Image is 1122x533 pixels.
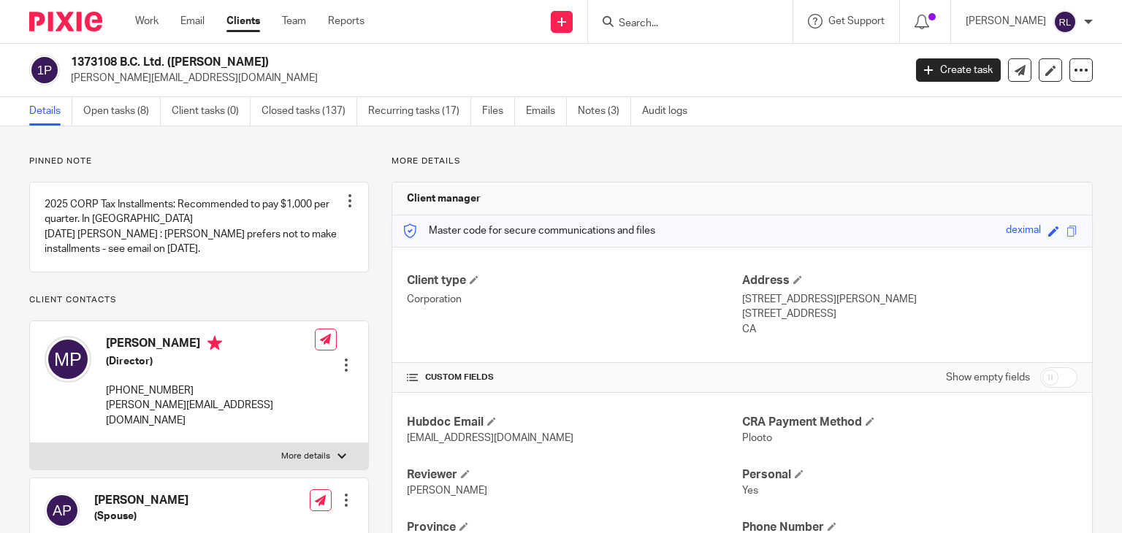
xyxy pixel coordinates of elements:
p: More details [281,450,330,462]
span: Edit Personal [795,469,804,478]
p: [PHONE_NUMBER] [106,383,315,398]
h4: [PERSON_NAME] [106,336,315,354]
h3: Client manager [407,191,481,206]
span: [EMAIL_ADDRESS][DOMAIN_NAME] [407,433,573,443]
h4: CRA Payment Method [742,415,1077,430]
img: Pixie [29,12,102,31]
p: Client contacts [29,294,369,306]
span: Edit code [1048,226,1059,237]
label: Show empty fields [946,370,1030,385]
p: Pinned note [29,156,369,167]
h2: 1373108 B.C. Ltd. ([PERSON_NAME]) [71,55,730,70]
a: Reports [328,14,365,28]
h4: CUSTOM FIELDS [407,372,742,383]
a: Send new email [1008,58,1031,82]
h5: (Spouse) [94,509,261,524]
a: Closed tasks (137) [262,97,357,126]
span: Edit Address [793,275,802,284]
a: Emails [526,97,567,126]
p: Corporation [407,292,742,307]
a: Clients [226,14,260,28]
span: Edit Hubdoc Email [487,417,496,426]
h4: Address [742,273,1077,288]
h4: Reviewer [407,467,742,483]
a: Edit client [1039,58,1062,82]
input: Search [617,18,749,31]
h4: [PERSON_NAME] [94,493,261,508]
span: Edit Phone Number [828,522,836,531]
p: CA [742,322,1077,337]
span: Plooto [742,433,772,443]
a: Files [482,97,515,126]
p: Master code for secure communications and files [403,223,655,238]
p: [PERSON_NAME] [966,14,1046,28]
p: More details [392,156,1093,167]
span: Edit CRA Payment Method [866,417,874,426]
span: [PERSON_NAME] [407,486,487,496]
img: svg%3E [29,55,60,85]
span: Edit Reviewer [461,469,470,478]
i: Primary [207,336,222,350]
a: Team [282,14,306,28]
a: Email [180,14,205,28]
img: svg%3E [45,336,91,383]
h4: Hubdoc Email [407,415,742,430]
p: [PERSON_NAME][EMAIL_ADDRESS][DOMAIN_NAME] [71,71,894,85]
a: Details [29,97,72,126]
img: svg%3E [45,493,80,528]
p: [STREET_ADDRESS][PERSON_NAME] [742,292,1077,307]
p: [STREET_ADDRESS] [742,307,1077,321]
span: Change Client type [470,275,478,284]
h4: Personal [742,467,1077,483]
a: Recurring tasks (17) [368,97,471,126]
span: Copy to clipboard [1066,226,1077,237]
a: Open tasks (8) [83,97,161,126]
span: Get Support [828,16,885,26]
a: Client tasks (0) [172,97,251,126]
span: Edit Province [459,522,468,531]
a: Create task [916,58,1001,82]
a: Notes (3) [578,97,631,126]
h4: Client type [407,273,742,288]
a: Audit logs [642,97,698,126]
h5: (Director) [106,354,315,369]
p: [PERSON_NAME][EMAIL_ADDRESS][DOMAIN_NAME] [106,398,315,428]
img: svg%3E [1053,10,1077,34]
span: Yes [742,486,758,496]
a: Work [135,14,159,28]
div: deximal [1006,223,1041,239]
